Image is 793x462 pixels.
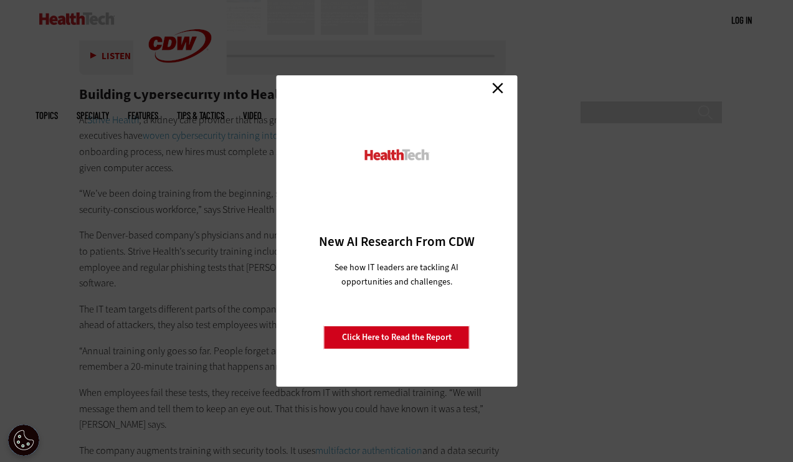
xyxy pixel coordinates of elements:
button: Open Preferences [8,425,39,456]
p: See how IT leaders are tackling AI opportunities and challenges. [320,260,473,289]
a: Close [488,78,507,97]
a: Click Here to Read the Report [324,326,470,349]
div: Cookie Settings [8,425,39,456]
img: HealthTech_0.png [363,148,430,161]
h3: New AI Research From CDW [298,233,495,250]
